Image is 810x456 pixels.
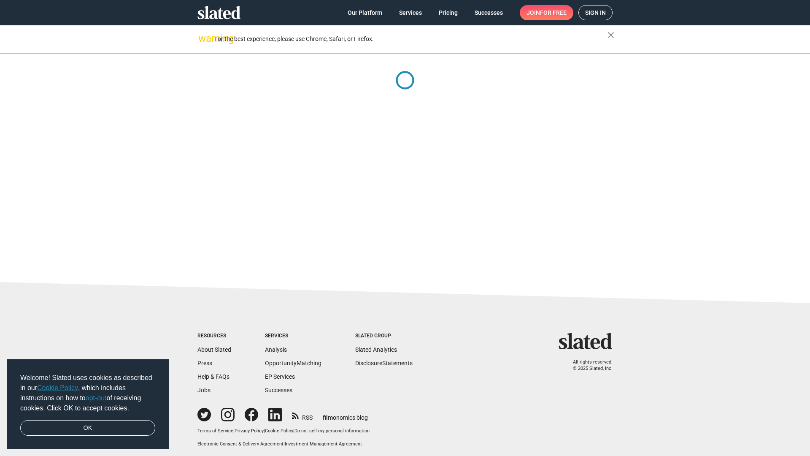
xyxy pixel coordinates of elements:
[323,414,333,421] span: film
[399,5,422,20] span: Services
[197,333,231,339] div: Resources
[197,387,211,394] a: Jobs
[293,428,294,434] span: |
[265,333,321,339] div: Services
[348,5,382,20] span: Our Platform
[526,5,567,20] span: Join
[265,428,293,434] a: Cookie Policy
[432,5,464,20] a: Pricing
[341,5,389,20] a: Our Platform
[197,428,233,434] a: Terms of Service
[283,441,285,447] span: |
[197,346,231,353] a: About Slated
[323,407,368,422] a: filmonomics blog
[294,428,370,434] button: Do not sell my personal information
[197,360,212,366] a: Press
[578,5,613,20] a: Sign in
[20,373,155,413] span: Welcome! Slated uses cookies as described in our , which includes instructions on how to of recei...
[292,409,313,422] a: RSS
[265,373,295,380] a: EP Services
[468,5,510,20] a: Successes
[475,5,503,20] span: Successes
[439,5,458,20] span: Pricing
[355,360,413,366] a: DisclosureStatements
[20,420,155,436] a: dismiss cookie message
[235,428,264,434] a: Privacy Policy
[585,5,606,20] span: Sign in
[285,441,362,447] a: Investment Management Agreement
[265,346,287,353] a: Analysis
[355,346,397,353] a: Slated Analytics
[197,441,283,447] a: Electronic Consent & Delivery Agreement
[265,360,321,366] a: OpportunityMatching
[214,33,607,45] div: For the best experience, please use Chrome, Safari, or Firefox.
[540,5,567,20] span: for free
[37,384,78,391] a: Cookie Policy
[198,33,208,43] mat-icon: warning
[564,359,613,372] p: All rights reserved. © 2025 Slated, Inc.
[264,428,265,434] span: |
[355,333,413,339] div: Slated Group
[265,387,292,394] a: Successes
[520,5,573,20] a: Joinfor free
[7,359,169,450] div: cookieconsent
[86,394,107,402] a: opt-out
[392,5,429,20] a: Services
[606,30,616,40] mat-icon: close
[197,373,229,380] a: Help & FAQs
[233,428,235,434] span: |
